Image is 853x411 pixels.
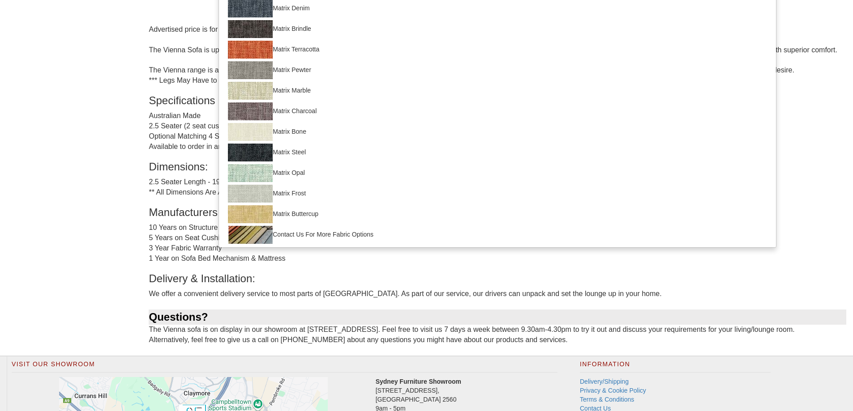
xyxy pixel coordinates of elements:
[580,396,634,403] a: Terms & Conditions
[219,204,776,225] a: Matrix Buttercup
[219,19,776,39] a: Matrix Brindle
[228,82,273,100] img: Matrix Marble
[219,122,776,142] a: Matrix Bone
[228,61,273,79] img: Matrix Pewter
[228,226,273,244] img: Contact Us For More Fabric Options
[149,25,846,356] div: Advertised price is for the 2.5 Seater (2 seat cushions) double 4" inch inner spring mattress sof...
[219,142,776,163] a: Matrix Steel
[228,20,273,38] img: Matrix Brindle
[228,102,273,120] img: Matrix Charcoal
[219,81,776,101] a: Matrix Marble
[228,41,273,59] img: Matrix Terracotta
[219,225,776,245] a: Contact Us For More Fabric Options
[580,378,629,385] a: Delivery/Shipping
[228,185,273,203] img: Matrix Frost
[149,161,846,173] h3: Dimensions:
[149,95,846,106] h3: Specifications
[228,205,273,223] img: Matrix Buttercup
[580,361,771,373] h2: Information
[228,123,273,141] img: Matrix Bone
[376,378,461,385] strong: Sydney Furniture Showroom
[228,144,273,161] img: Matrix Steel
[149,273,846,284] h3: Delivery & Installation:
[219,39,776,60] a: Matrix Terracotta
[219,163,776,183] a: Matrix Opal
[228,164,273,182] img: Matrix Opal
[219,183,776,204] a: Matrix Frost
[149,309,846,325] div: Questions?
[149,207,846,218] h3: Manufacturers Warranty:
[580,387,646,394] a: Privacy & Cookie Policy
[219,60,776,81] a: Matrix Pewter
[12,361,557,373] h2: Visit Our Showroom
[219,101,776,122] a: Matrix Charcoal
